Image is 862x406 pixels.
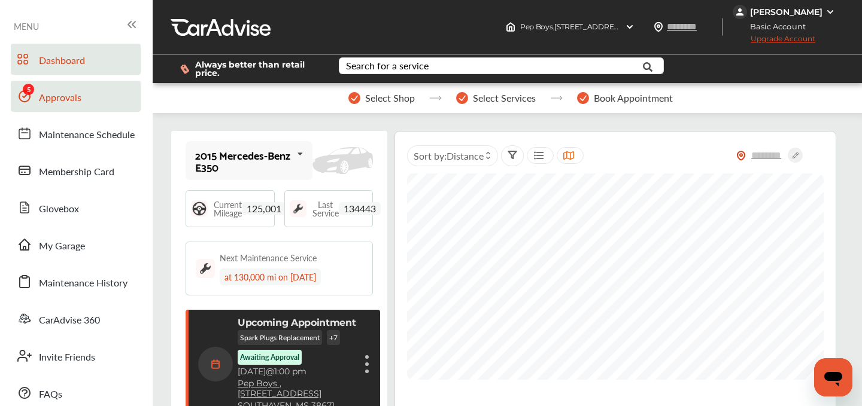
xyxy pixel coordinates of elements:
[39,239,85,254] span: My Garage
[39,164,114,180] span: Membership Card
[734,20,815,33] span: Basic Account
[722,18,723,36] img: header-divider.bc55588e.svg
[11,303,141,334] a: CarAdvise 360
[733,34,815,49] span: Upgrade Account
[327,330,340,345] p: + 7
[180,64,189,74] img: dollor_label_vector.a70140d1.svg
[238,317,356,328] p: Upcoming Appointment
[625,22,635,32] img: header-down-arrow.9dd2ce7d.svg
[39,350,95,365] span: Invite Friends
[736,151,746,161] img: location_vector_orange.38f05af8.svg
[274,366,306,377] span: 1:00 pm
[348,92,360,104] img: stepper-checkmark.b5569197.svg
[198,347,233,381] img: calendar-icon.35d1de04.svg
[238,378,356,399] a: Pep Boys ,[STREET_ADDRESS]
[506,22,515,32] img: header-home-logo.8d720a4f.svg
[240,352,299,362] p: Awaiting Approval
[39,202,79,217] span: Glovebox
[594,93,673,103] span: Book Appointment
[39,276,128,291] span: Maintenance History
[312,147,373,174] img: placeholder_car.fcab19be.svg
[346,61,429,71] div: Search for a service
[733,5,747,19] img: jVpblrzwTbfkPYzPPzSLxeg0AAAAASUVORK5CYII=
[814,358,852,396] iframe: Button to launch messaging window
[39,387,62,402] span: FAQs
[365,93,415,103] span: Select Shop
[220,252,317,264] div: Next Maintenance Service
[414,149,484,163] span: Sort by :
[220,268,321,285] div: at 130,000 mi on [DATE]
[39,313,100,328] span: CarAdvise 360
[550,96,563,100] img: stepper-arrow.e24c07c6.svg
[312,200,339,217] span: Last Service
[242,202,286,215] span: 125,001
[214,200,242,217] span: Current Mileage
[577,92,589,104] img: stepper-checkmark.b5569197.svg
[266,366,274,377] span: @
[11,266,141,297] a: Maintenance History
[456,92,468,104] img: stepper-checkmark.b5569197.svg
[520,22,703,31] span: Pep Boys , [STREET_ADDRESS] SOUTHAVEN , MS 38671
[473,93,536,103] span: Select Services
[654,22,663,32] img: location_vector.a44bc228.svg
[11,44,141,75] a: Dashboard
[750,7,822,17] div: [PERSON_NAME]
[238,330,322,345] p: Spark Plugs Replacement
[290,200,306,217] img: maintenance_logo
[339,202,381,215] span: 134443
[11,229,141,260] a: My Garage
[14,22,39,31] span: MENU
[11,192,141,223] a: Glovebox
[196,259,215,278] img: maintenance_logo
[39,90,81,106] span: Approvals
[447,149,484,163] span: Distance
[238,366,266,377] span: [DATE]
[429,96,442,100] img: stepper-arrow.e24c07c6.svg
[11,118,141,149] a: Maintenance Schedule
[39,53,85,69] span: Dashboard
[195,149,292,173] div: 2015 Mercedes-Benz E350
[11,340,141,371] a: Invite Friends
[825,7,835,17] img: WGsFRI8htEPBVLJbROoPRyZpYNWhNONpIPPETTm6eUC0GeLEiAAAAAElFTkSuQmCC
[39,127,135,143] span: Maintenance Schedule
[195,60,320,77] span: Always better than retail price.
[191,200,208,217] img: steering_logo
[11,155,141,186] a: Membership Card
[407,173,824,380] canvas: Map
[11,81,141,112] a: Approvals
